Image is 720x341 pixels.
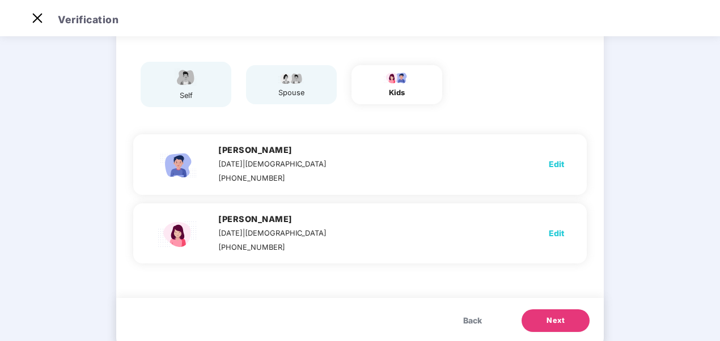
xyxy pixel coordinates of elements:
h4: [PERSON_NAME] [218,144,327,156]
div: kids [383,87,411,99]
button: Back [452,309,493,332]
div: [PHONE_NUMBER] [218,173,327,184]
span: Edit [549,158,564,170]
span: Edit [549,227,564,240]
div: [PHONE_NUMBER] [218,242,327,253]
span: Back [463,314,482,327]
img: svg+xml;base64,PHN2ZyBpZD0iQ2hpbGRfbWFsZV9pY29uIiB4bWxucz0iaHR0cDovL3d3dy53My5vcmcvMjAwMC9zdmciIH... [156,144,201,184]
span: | [DEMOGRAPHIC_DATA] [243,229,327,237]
div: spouse [277,87,306,99]
span: | [DEMOGRAPHIC_DATA] [243,160,327,168]
div: [DATE] [218,159,327,170]
button: Edit [549,155,564,173]
h4: [PERSON_NAME] [218,214,327,225]
img: svg+xml;base64,PHN2ZyBpZD0iRW1wbG95ZWVfbWFsZSIgeG1sbnM9Imh0dHA6Ly93d3cudzMub3JnLzIwMDAvc3ZnIiB3aW... [172,67,200,87]
button: Next [522,309,590,332]
div: [DATE] [218,228,327,239]
span: Next [547,315,565,326]
button: Edit [549,224,564,242]
img: svg+xml;base64,PHN2ZyB4bWxucz0iaHR0cDovL3d3dy53My5vcmcvMjAwMC9zdmciIHdpZHRoPSI3OS4wMzciIGhlaWdodD... [383,71,411,84]
div: self [172,90,200,101]
img: svg+xml;base64,PHN2ZyBpZD0iQ2hpbGRfZmVtYWxlX2ljb24iIHhtbG5zPSJodHRwOi8vd3d3LnczLm9yZy8yMDAwL3N2Zy... [156,214,201,253]
img: svg+xml;base64,PHN2ZyB4bWxucz0iaHR0cDovL3d3dy53My5vcmcvMjAwMC9zdmciIHdpZHRoPSI5Ny44OTciIGhlaWdodD... [277,71,306,84]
